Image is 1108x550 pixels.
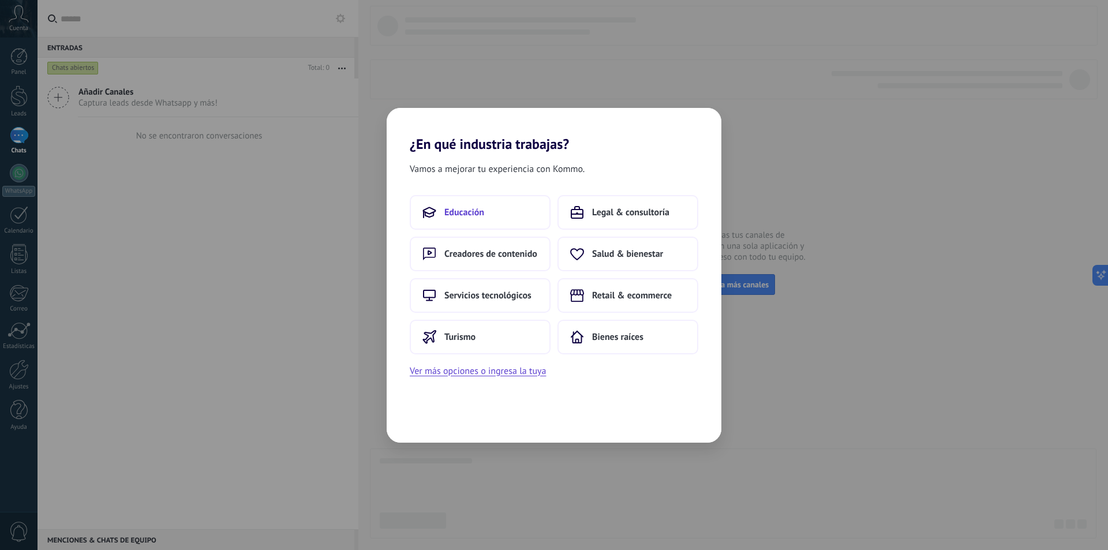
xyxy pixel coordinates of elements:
[592,290,672,301] span: Retail & ecommerce
[410,237,551,271] button: Creadores de contenido
[557,320,698,354] button: Bienes raíces
[410,278,551,313] button: Servicios tecnológicos
[592,248,663,260] span: Salud & bienestar
[557,278,698,313] button: Retail & ecommerce
[592,331,643,343] span: Bienes raíces
[444,290,531,301] span: Servicios tecnológicos
[444,248,537,260] span: Creadores de contenido
[557,195,698,230] button: Legal & consultoría
[410,162,585,177] span: Vamos a mejorar tu experiencia con Kommo.
[410,195,551,230] button: Educación
[444,331,476,343] span: Turismo
[387,108,721,152] h2: ¿En qué industria trabajas?
[444,207,484,218] span: Educación
[592,207,669,218] span: Legal & consultoría
[410,320,551,354] button: Turismo
[410,364,546,379] button: Ver más opciones o ingresa la tuya
[557,237,698,271] button: Salud & bienestar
